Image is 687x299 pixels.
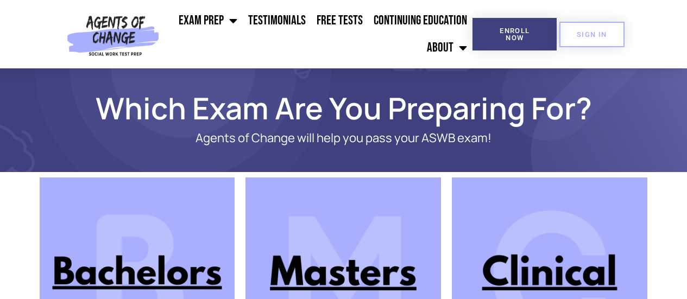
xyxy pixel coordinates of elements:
nav: Menu [163,7,472,61]
span: Enroll Now [490,27,539,41]
a: SIGN IN [559,22,625,47]
a: Testimonials [243,7,311,34]
h1: Which Exam Are You Preparing For? [34,96,653,120]
p: Agents of Change will help you pass your ASWB exam! [78,131,610,145]
a: About [421,34,472,61]
a: Enroll Now [472,18,557,50]
a: Continuing Education [368,7,472,34]
span: SIGN IN [577,31,607,38]
a: Free Tests [311,7,368,34]
a: Exam Prep [173,7,243,34]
